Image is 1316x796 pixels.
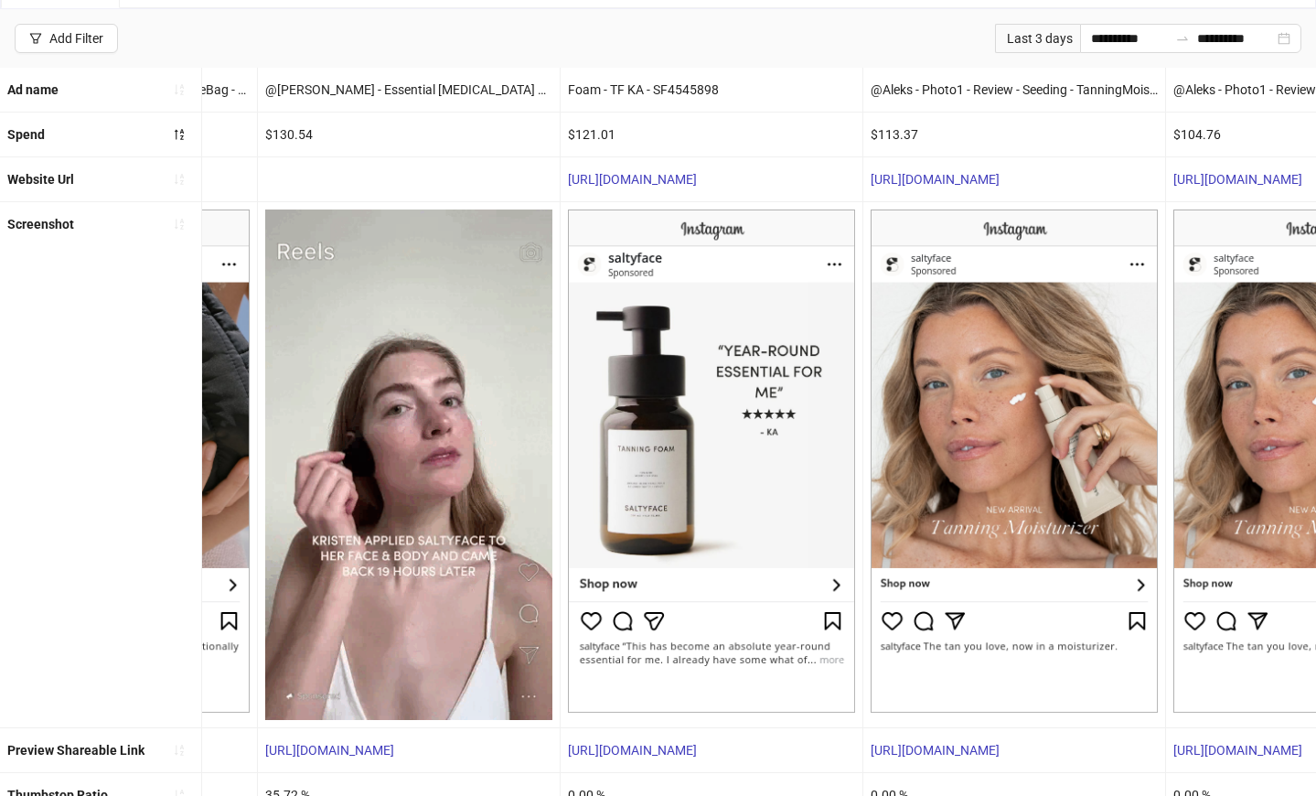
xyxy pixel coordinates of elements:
a: [URL][DOMAIN_NAME] [871,172,1000,187]
button: Add Filter [15,24,118,53]
a: [URL][DOMAIN_NAME] [568,172,697,187]
b: Preview Shareable Link [7,743,144,758]
a: [URL][DOMAIN_NAME] [1173,172,1302,187]
b: Screenshot [7,217,74,231]
b: Spend [7,127,45,142]
div: Last 3 days [995,24,1080,53]
img: Screenshot 120225500306880395 [871,210,1158,713]
b: Ad name [7,82,59,97]
span: swap-right [1175,31,1190,46]
span: sort-ascending [173,218,186,231]
span: to [1175,31,1190,46]
a: [URL][DOMAIN_NAME] [1173,743,1302,758]
span: filter [29,32,42,45]
div: $130.54 [258,113,560,156]
img: Screenshot 120225500666430395 [265,210,552,720]
div: Add Filter [49,31,103,46]
div: Foam - TF KA - SF4545898 [561,68,862,112]
span: sort-ascending [173,83,186,96]
a: [URL][DOMAIN_NAME] [265,743,394,758]
b: Website Url [7,172,74,187]
div: $121.01 [561,113,862,156]
span: sort-ascending [173,173,186,186]
a: [URL][DOMAIN_NAME] [568,743,697,758]
span: sort-descending [173,128,186,141]
div: @[PERSON_NAME] - Essential [MEDICAL_DATA] Set - PDP - B&A - Copy [258,68,560,112]
span: sort-ascending [173,744,186,757]
div: @Aleks - Photo1 - Review - Seeding - TanningMoisturizer - PDP - SF2445757 - [DATE] - Copy [863,68,1165,112]
div: $113.37 [863,113,1165,156]
a: [URL][DOMAIN_NAME] [871,743,1000,758]
img: Screenshot 120227465075430395 [568,210,855,713]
